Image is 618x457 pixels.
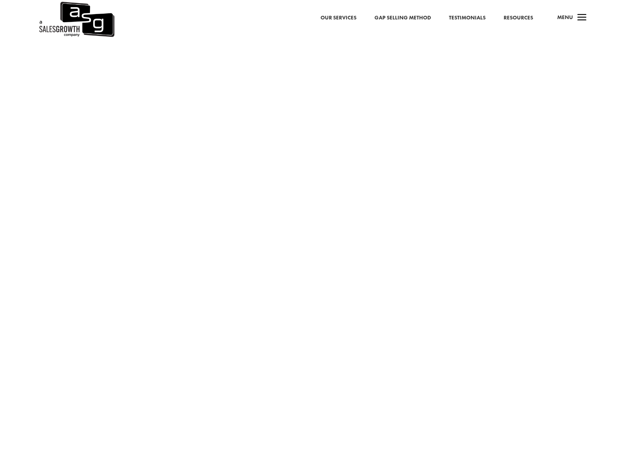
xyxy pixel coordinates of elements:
a: Testimonials [449,13,486,23]
span: a [575,11,589,25]
a: Resources [504,13,533,23]
a: Our Services [321,13,356,23]
a: Gap Selling Method [374,13,431,23]
span: Menu [557,14,573,21]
